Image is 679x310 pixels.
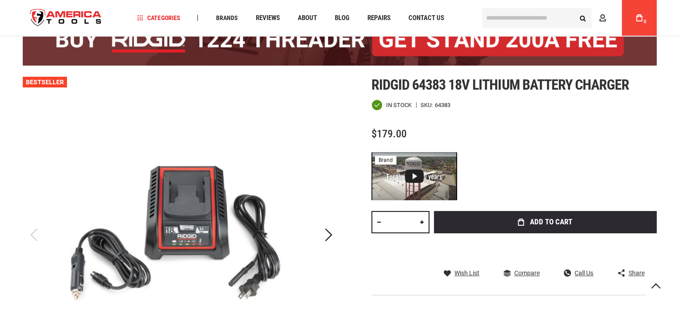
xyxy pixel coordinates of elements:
[255,15,279,21] span: Reviews
[371,76,629,93] span: Ridgid 64383 18v lithium battery charger
[334,15,349,21] span: Blog
[367,15,390,21] span: Repairs
[23,14,657,66] img: BOGO: Buy the RIDGID® 1224 Threader (26092), get the 92467 200A Stand FREE!
[137,15,180,21] span: Categories
[504,269,540,277] a: Compare
[386,102,412,108] span: In stock
[251,12,283,24] a: Reviews
[432,236,658,262] iframe: Secure express checkout frame
[293,12,321,24] a: About
[133,12,184,24] a: Categories
[371,128,407,140] span: $179.00
[408,15,444,21] span: Contact Us
[434,211,657,233] button: Add to Cart
[371,99,412,111] div: Availability
[435,102,450,108] div: 64383
[421,102,435,108] strong: SKU
[404,12,448,24] a: Contact Us
[530,218,572,226] span: Add to Cart
[297,15,317,21] span: About
[575,9,592,26] button: Search
[564,269,593,277] a: Call Us
[514,270,540,276] span: Compare
[212,12,242,24] a: Brands
[23,1,109,35] img: America Tools
[23,1,109,35] a: store logo
[628,270,644,276] span: Share
[454,270,479,276] span: Wish List
[216,15,237,21] span: Brands
[330,12,353,24] a: Blog
[444,269,479,277] a: Wish List
[575,270,593,276] span: Call Us
[644,19,646,24] span: 0
[363,12,394,24] a: Repairs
